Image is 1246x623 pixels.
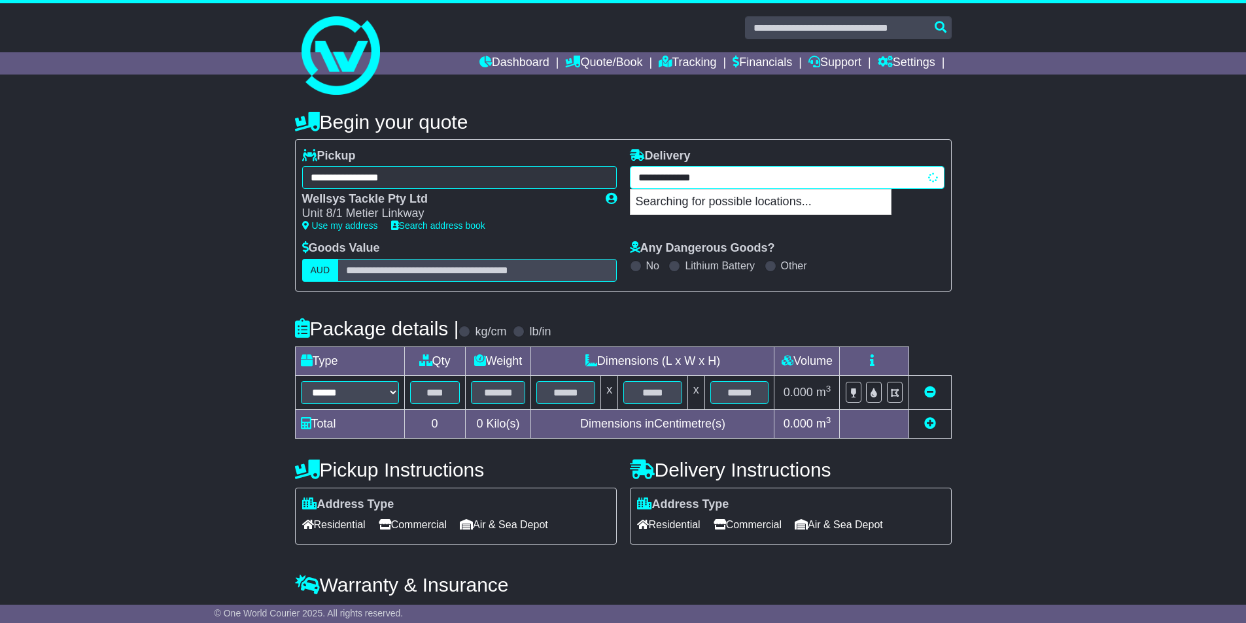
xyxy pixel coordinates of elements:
td: Kilo(s) [465,409,531,438]
span: Commercial [714,514,782,535]
h4: Pickup Instructions [295,459,617,480]
a: Add new item [924,417,936,430]
h4: Begin your quote [295,111,952,133]
td: Qty [404,346,465,375]
span: Residential [302,514,366,535]
label: No [646,260,659,272]
td: Dimensions (L x W x H) [531,346,774,375]
label: Goods Value [302,241,380,256]
h4: Package details | [295,318,459,339]
a: Tracking [659,52,716,75]
span: Residential [637,514,701,535]
span: 0.000 [784,417,813,430]
a: Use my address [302,220,378,231]
span: m [816,417,831,430]
label: lb/in [529,325,551,339]
label: Any Dangerous Goods? [630,241,775,256]
td: x [687,375,704,409]
typeahead: Please provide city [630,166,944,189]
td: Total [295,409,404,438]
span: 0.000 [784,386,813,399]
a: Financials [733,52,792,75]
td: 0 [404,409,465,438]
label: Address Type [637,497,729,512]
span: © One World Courier 2025. All rights reserved. [215,608,404,618]
label: Lithium Battery [685,260,755,272]
span: 250 [427,603,447,616]
h4: Warranty & Insurance [295,574,952,596]
div: Unit 8/1 Metier Linkway [302,207,593,221]
label: Delivery [630,149,691,163]
span: 0 [476,417,483,430]
td: Volume [774,346,840,375]
p: Searching for possible locations... [631,190,891,214]
div: Wellsys Tackle Pty Ltd [302,192,593,207]
h4: Delivery Instructions [630,459,952,480]
label: kg/cm [475,325,506,339]
span: Air & Sea Depot [795,514,883,535]
a: Remove this item [924,386,936,399]
span: Commercial [379,514,447,535]
a: Settings [878,52,935,75]
td: Dimensions in Centimetre(s) [531,409,774,438]
a: Quote/Book [565,52,642,75]
sup: 3 [826,384,831,394]
label: AUD [302,259,339,282]
span: Air & Sea Depot [460,514,548,535]
label: Pickup [302,149,356,163]
a: Search address book [391,220,485,231]
td: Type [295,346,404,375]
span: m [816,386,831,399]
label: Other [781,260,807,272]
label: Address Type [302,497,394,512]
sup: 3 [826,415,831,425]
a: Support [808,52,861,75]
a: Dashboard [479,52,549,75]
td: Weight [465,346,531,375]
td: x [601,375,618,409]
div: All our quotes include a $ FreightSafe warranty. [295,603,952,617]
